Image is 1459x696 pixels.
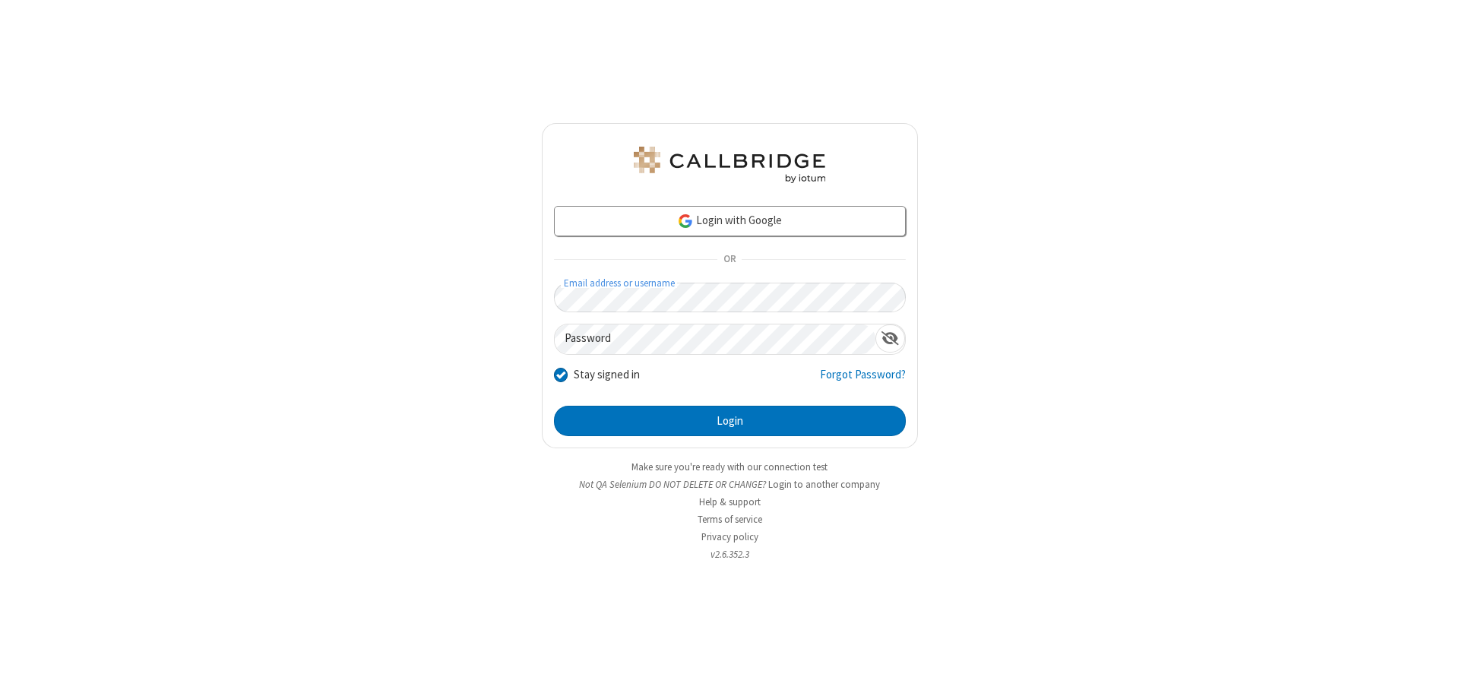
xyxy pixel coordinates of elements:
div: Show password [875,324,905,353]
a: Forgot Password? [820,366,906,395]
iframe: Chat [1421,656,1448,685]
input: Password [555,324,875,354]
label: Stay signed in [574,366,640,384]
img: google-icon.png [677,213,694,229]
button: Login [554,406,906,436]
a: Terms of service [698,513,762,526]
a: Login with Google [554,206,906,236]
li: v2.6.352.3 [542,547,918,562]
a: Make sure you're ready with our connection test [631,460,828,473]
button: Login to another company [768,477,880,492]
li: Not QA Selenium DO NOT DELETE OR CHANGE? [542,477,918,492]
a: Privacy policy [701,530,758,543]
a: Help & support [699,495,761,508]
input: Email address or username [554,283,906,312]
img: QA Selenium DO NOT DELETE OR CHANGE [631,147,828,183]
span: OR [717,249,742,270]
